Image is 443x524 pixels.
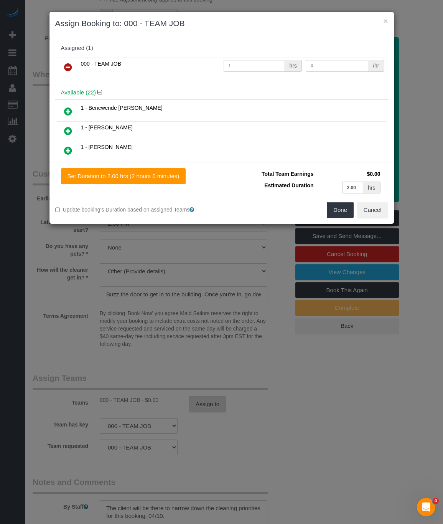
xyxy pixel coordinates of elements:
[417,498,435,516] iframe: Intercom live chat
[285,60,302,72] div: hrs
[81,105,163,111] span: 1 - Benewende [PERSON_NAME]
[383,17,388,25] button: ×
[81,61,122,67] span: 000 - TEAM JOB
[55,207,60,212] input: Update booking's Duration based on assigned Teams
[264,182,313,188] span: Estimated Duration
[357,202,388,218] button: Cancel
[327,202,354,218] button: Done
[55,18,388,29] h3: Assign Booking to: 000 - TEAM JOB
[227,168,316,180] td: Total Team Earnings
[55,206,216,213] label: Update booking's Duration based on assigned Teams
[368,60,384,72] div: /hr
[316,168,382,180] td: $0.00
[363,182,380,193] div: hrs
[61,168,186,184] button: Set Duration to 2.00 hrs (2 hours 0 minutes)
[81,144,133,150] span: 1 - [PERSON_NAME]
[433,498,439,504] span: 4
[81,124,133,131] span: 1 - [PERSON_NAME]
[61,45,382,51] div: Assigned (1)
[61,89,382,96] h4: Available (22)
